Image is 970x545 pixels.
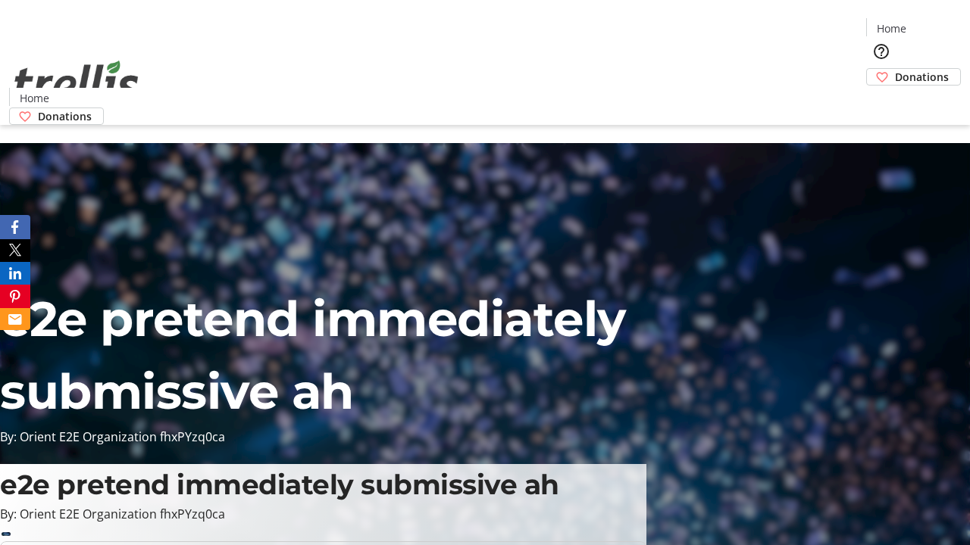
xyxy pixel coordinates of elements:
[866,68,961,86] a: Donations
[20,90,49,106] span: Home
[9,44,144,120] img: Orient E2E Organization fhxPYzq0ca's Logo
[895,69,949,85] span: Donations
[867,20,915,36] a: Home
[9,107,104,125] a: Donations
[877,20,906,36] span: Home
[866,86,896,116] button: Cart
[866,36,896,67] button: Help
[38,108,92,124] span: Donations
[10,90,58,106] a: Home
